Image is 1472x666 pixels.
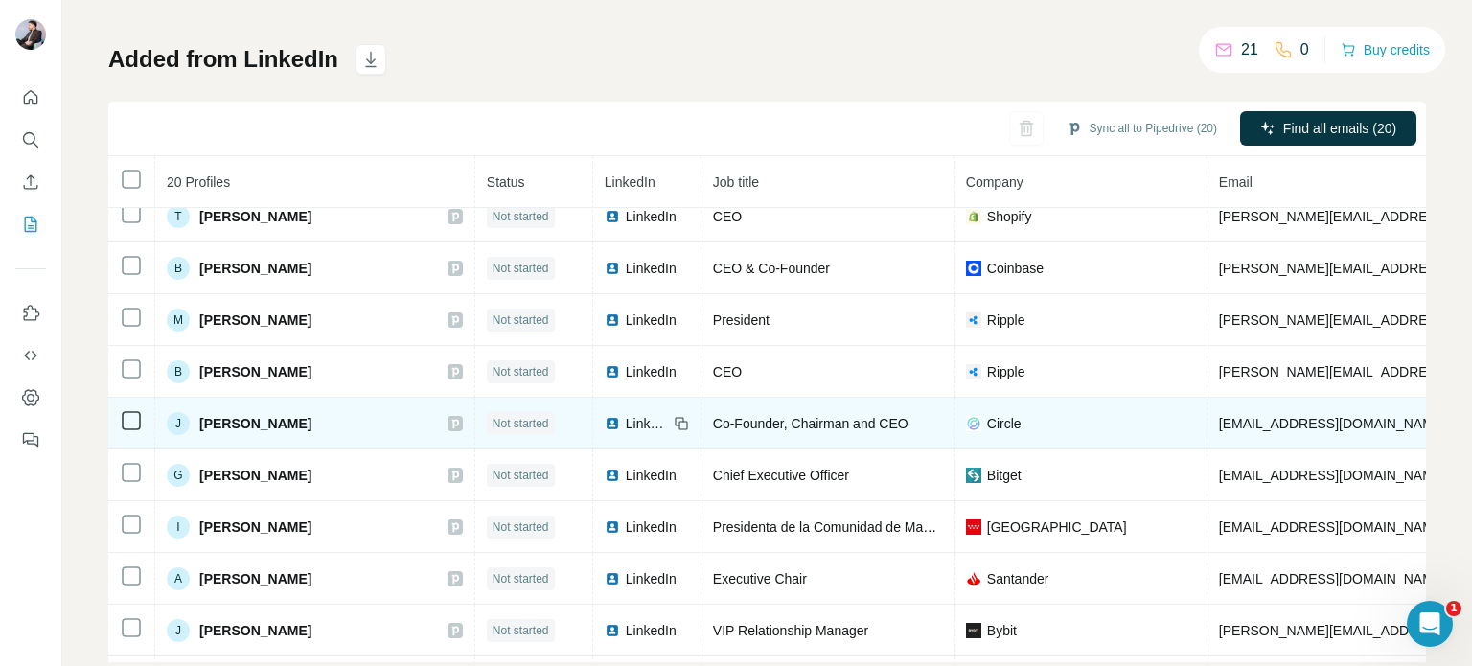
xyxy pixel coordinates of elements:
button: Buy credits [1341,36,1430,63]
span: [PERSON_NAME] [199,414,311,433]
span: [PERSON_NAME] [199,362,311,381]
div: T [167,205,190,228]
p: 0 [1300,38,1309,61]
span: LinkedIn [626,466,677,485]
span: LinkedIn [626,517,677,537]
span: Company [966,174,1023,190]
span: LinkedIn [626,414,668,433]
img: LinkedIn logo [605,571,620,586]
div: J [167,619,190,642]
span: Find all emails (20) [1283,119,1396,138]
img: LinkedIn logo [605,623,620,638]
span: VIP Relationship Manager [713,623,868,638]
span: [EMAIL_ADDRESS][DOMAIN_NAME] [1219,416,1446,431]
h1: Added from LinkedIn [108,44,338,75]
span: 1 [1446,601,1461,616]
img: company-logo [966,261,981,276]
span: LinkedIn [626,207,677,226]
span: CEO [713,364,742,379]
img: company-logo [966,312,981,328]
button: Feedback [15,423,46,457]
button: My lists [15,207,46,241]
div: A [167,567,190,590]
img: company-logo [966,468,981,483]
span: [GEOGRAPHIC_DATA] [987,517,1127,537]
img: LinkedIn logo [605,519,620,535]
div: G [167,464,190,487]
span: Status [487,174,525,190]
span: Not started [493,363,549,380]
img: company-logo [966,623,981,638]
img: company-logo [966,416,981,431]
button: Use Surfe API [15,338,46,373]
span: Bitget [987,466,1022,485]
span: Not started [493,518,549,536]
img: Avatar [15,19,46,50]
div: J [167,412,190,435]
img: company-logo [966,364,981,379]
span: Bybit [987,621,1017,640]
img: company-logo [966,209,981,224]
img: LinkedIn logo [605,312,620,328]
span: Job title [713,174,759,190]
span: Chief Executive Officer [713,468,849,483]
button: Search [15,123,46,157]
span: Not started [493,570,549,587]
span: LinkedIn [626,259,677,278]
div: B [167,360,190,383]
span: [EMAIL_ADDRESS][DOMAIN_NAME] [1219,571,1446,586]
span: Coinbase [987,259,1044,278]
img: LinkedIn logo [605,416,620,431]
span: Not started [493,622,549,639]
iframe: Intercom live chat [1407,601,1453,647]
button: Find all emails (20) [1240,111,1416,146]
span: Not started [493,415,549,432]
button: Quick start [15,80,46,115]
span: [PERSON_NAME] [199,259,311,278]
span: Ripple [987,310,1025,330]
span: [PERSON_NAME] [199,310,311,330]
span: CEO [713,209,742,224]
span: Santander [987,569,1049,588]
img: LinkedIn logo [605,468,620,483]
span: [PERSON_NAME] [199,207,311,226]
span: Executive Chair [713,571,807,586]
span: Not started [493,260,549,277]
span: Co-Founder, Chairman and CEO [713,416,908,431]
span: [EMAIL_ADDRESS][DOMAIN_NAME] [1219,468,1446,483]
span: Ripple [987,362,1025,381]
img: LinkedIn logo [605,209,620,224]
span: LinkedIn [626,362,677,381]
button: Dashboard [15,380,46,415]
span: [PERSON_NAME] [199,517,311,537]
span: LinkedIn [626,310,677,330]
div: B [167,257,190,280]
span: LinkedIn [626,569,677,588]
span: Not started [493,311,549,329]
span: Shopify [987,207,1032,226]
span: [PERSON_NAME] [199,466,311,485]
span: LinkedIn [626,621,677,640]
span: CEO & Co-Founder [713,261,830,276]
span: Presidenta de la Comunidad de Madrid [713,519,946,535]
div: M [167,309,190,332]
span: 20 Profiles [167,174,230,190]
span: [EMAIL_ADDRESS][DOMAIN_NAME] [1219,519,1446,535]
button: Use Surfe on LinkedIn [15,296,46,331]
p: 21 [1241,38,1258,61]
span: Email [1219,174,1253,190]
img: LinkedIn logo [605,364,620,379]
img: LinkedIn logo [605,261,620,276]
button: Sync all to Pipedrive (20) [1053,114,1230,143]
img: company-logo [966,571,981,586]
span: [PERSON_NAME] [199,621,311,640]
button: Enrich CSV [15,165,46,199]
span: Not started [493,467,549,484]
span: President [713,312,770,328]
span: [PERSON_NAME] [199,569,311,588]
span: LinkedIn [605,174,655,190]
img: company-logo [966,519,981,535]
span: Not started [493,208,549,225]
div: I [167,516,190,539]
span: Circle [987,414,1022,433]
